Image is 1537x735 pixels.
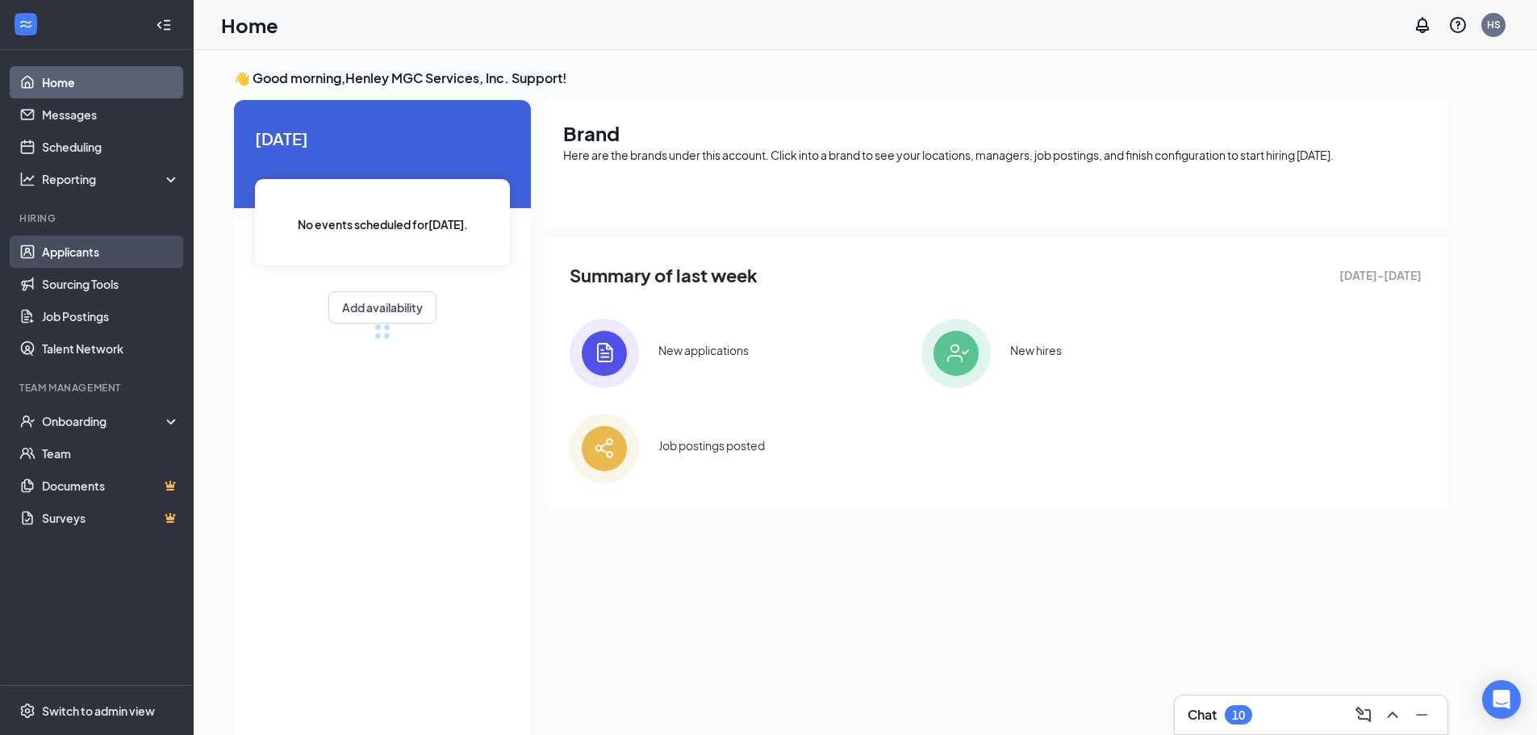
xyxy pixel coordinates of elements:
[42,66,180,98] a: Home
[570,414,639,483] img: icon
[42,98,180,131] a: Messages
[19,703,36,719] svg: Settings
[374,324,391,340] div: loading meetings...
[328,291,436,324] button: Add availability
[42,332,180,365] a: Talent Network
[1487,18,1501,31] div: HS
[298,215,468,233] span: No events scheduled for [DATE] .
[221,11,278,39] h1: Home
[563,119,1428,147] h1: Brand
[42,171,181,187] div: Reporting
[921,319,991,388] img: icon
[42,131,180,163] a: Scheduling
[570,319,639,388] img: icon
[42,268,180,300] a: Sourcing Tools
[1412,705,1431,725] svg: Minimize
[255,126,510,151] span: [DATE]
[42,236,180,268] a: Applicants
[1188,706,1217,724] h3: Chat
[1010,342,1062,358] div: New hires
[42,703,155,719] div: Switch to admin view
[42,470,180,502] a: DocumentsCrown
[658,437,765,453] div: Job postings posted
[42,502,180,534] a: SurveysCrown
[1413,15,1432,35] svg: Notifications
[1383,705,1402,725] svg: ChevronUp
[42,437,180,470] a: Team
[570,261,758,290] span: Summary of last week
[19,413,36,429] svg: UserCheck
[42,413,166,429] div: Onboarding
[658,342,749,358] div: New applications
[1482,680,1521,719] div: Open Intercom Messenger
[19,171,36,187] svg: Analysis
[1232,708,1245,722] div: 10
[1339,266,1422,284] span: [DATE] - [DATE]
[1351,702,1376,728] button: ComposeMessage
[1380,702,1405,728] button: ChevronUp
[1448,15,1468,35] svg: QuestionInfo
[1409,702,1435,728] button: Minimize
[1354,705,1373,725] svg: ComposeMessage
[18,16,34,32] svg: WorkstreamLogo
[563,147,1428,163] div: Here are the brands under this account. Click into a brand to see your locations, managers, job p...
[156,17,172,33] svg: Collapse
[42,300,180,332] a: Job Postings
[234,69,1447,87] h3: 👋 Good morning, Henley MGC Services, Inc. Support !
[19,381,177,395] div: Team Management
[19,211,177,225] div: Hiring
